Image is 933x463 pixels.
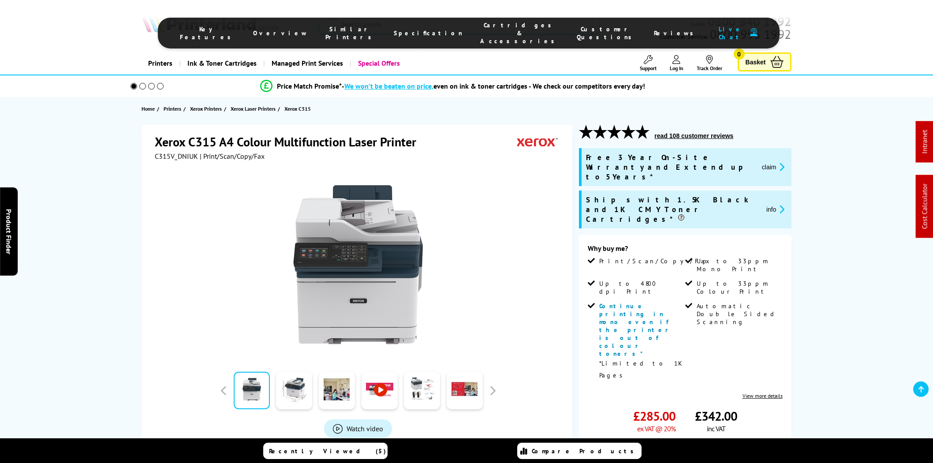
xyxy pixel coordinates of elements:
[155,134,425,150] h1: Xerox C315 A4 Colour Multifunction Laser Printer
[350,52,407,75] a: Special Offers
[640,65,657,71] span: Support
[670,65,683,71] span: Log In
[517,134,558,150] img: Xerox
[599,280,683,295] span: Up to 4800 dpi Print
[164,104,183,113] a: Printers
[180,25,235,41] span: Key Features
[231,104,276,113] span: Xerox Laser Printers
[532,447,638,455] span: Compare Products
[654,29,698,37] span: Reviews
[394,29,463,37] span: Specification
[269,447,386,455] span: Recently Viewed (5)
[640,55,657,71] a: Support
[577,25,636,41] span: Customer Questions
[190,104,222,113] span: Xerox Printers
[707,424,725,433] span: inc VAT
[344,82,433,90] span: We won’t be beaten on price,
[695,408,737,424] span: £342.00
[670,55,683,71] a: Log In
[920,184,929,229] a: Cost Calculator
[4,209,13,254] span: Product Finder
[697,55,722,71] a: Track Order
[284,104,311,113] span: Xerox C315
[200,152,265,161] span: | Print/Scan/Copy/Fax
[734,49,745,60] span: 0
[716,25,746,41] span: Live Chat
[142,52,179,75] a: Printers
[324,419,392,438] a: Product_All_Videos
[599,257,713,265] span: Print/Scan/Copy/Fax
[652,132,736,140] button: read 108 customer reviews
[586,153,755,182] span: Free 3 Year On-Site Warranty and Extend up to 5 Years*
[253,29,308,37] span: Overview
[263,443,388,459] a: Recently Viewed (5)
[347,424,383,433] span: Watch video
[263,52,350,75] a: Managed Print Services
[599,302,673,358] span: Continue printing in mono even if the printer is out of colour toners*
[586,195,759,224] span: Ships with 1.5K Black and 1K CMY Toner Cartridges*
[743,392,783,399] a: View more details
[764,204,787,214] button: promo-description
[633,408,675,424] span: £285.00
[697,280,780,295] span: Up to 33ppm Colour Print
[920,130,929,154] a: Intranet
[187,52,257,75] span: Ink & Toner Cartridges
[599,358,683,381] p: *Limited to 1K Pages
[284,104,313,113] a: Xerox C315
[272,178,444,351] img: Xerox C315
[231,104,278,113] a: Xerox Laser Printers
[342,82,645,90] div: - even on ink & toner cartridges - We check our competitors every day!
[155,152,198,161] span: C315V_DNIUK
[480,21,559,45] span: Cartridges & Accessories
[164,104,181,113] span: Printers
[697,257,780,273] span: Up to 33ppm Mono Print
[190,104,224,113] a: Xerox Printers
[746,56,766,68] span: Basket
[277,82,342,90] span: Price Match Promise*
[697,302,780,326] span: Automatic Double Sided Scanning
[142,104,157,113] a: Home
[517,443,642,459] a: Compare Products
[118,78,787,94] li: modal_Promise
[325,25,376,41] span: Similar Printers
[588,244,782,257] div: Why buy me?
[179,52,263,75] a: Ink & Toner Cartridges
[637,424,675,433] span: ex VAT @ 20%
[738,52,791,71] a: Basket 0
[750,28,758,37] img: user-headset-duotone.svg
[759,162,787,172] button: promo-description
[142,104,155,113] span: Home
